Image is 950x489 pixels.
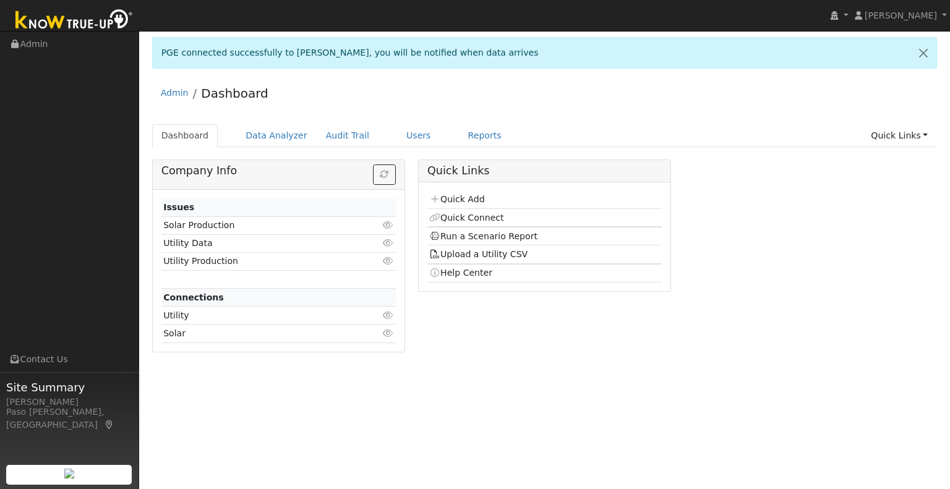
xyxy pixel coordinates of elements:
[163,292,224,302] strong: Connections
[862,124,937,147] a: Quick Links
[6,406,132,432] div: Paso [PERSON_NAME], [GEOGRAPHIC_DATA]
[9,7,139,35] img: Know True-Up
[161,88,189,98] a: Admin
[459,124,511,147] a: Reports
[6,396,132,409] div: [PERSON_NAME]
[397,124,440,147] a: Users
[429,268,492,278] a: Help Center
[383,311,394,320] i: Click to view
[429,213,503,223] a: Quick Connect
[161,216,358,234] td: Solar Production
[161,234,358,252] td: Utility Data
[152,124,218,147] a: Dashboard
[236,124,317,147] a: Data Analyzer
[429,249,528,259] a: Upload a Utility CSV
[429,231,537,241] a: Run a Scenario Report
[152,37,938,69] div: PGE connected successfully to [PERSON_NAME], you will be notified when data arrives
[865,11,937,20] span: [PERSON_NAME]
[383,239,394,247] i: Click to view
[161,325,358,342] td: Solar
[6,379,132,396] span: Site Summary
[161,164,396,177] h5: Company Info
[163,202,194,212] strong: Issues
[161,307,358,325] td: Utility
[317,124,379,147] a: Audit Trail
[427,164,662,177] h5: Quick Links
[383,329,394,338] i: Click to view
[429,194,484,204] a: Quick Add
[161,252,358,270] td: Utility Production
[383,257,394,265] i: Click to view
[104,420,115,430] a: Map
[201,86,268,101] a: Dashboard
[383,221,394,229] i: Click to view
[64,469,74,478] img: retrieve
[910,38,936,68] a: Close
